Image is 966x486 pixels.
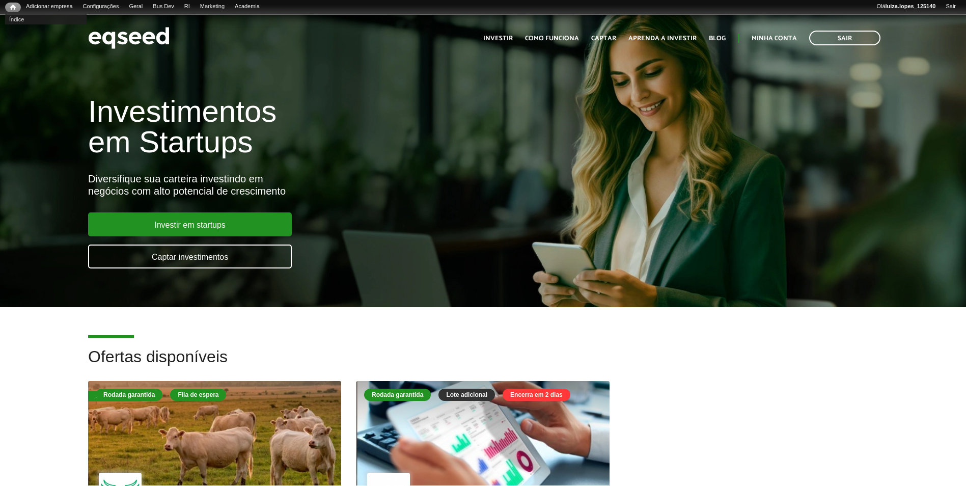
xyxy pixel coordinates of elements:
[941,3,961,11] a: Sair
[709,35,726,42] a: Blog
[10,4,16,11] span: Início
[88,212,292,236] a: Investir em startups
[96,389,162,401] div: Rodada garantida
[195,3,230,11] a: Marketing
[148,3,179,11] a: Bus Dev
[21,3,78,11] a: Adicionar empresa
[170,389,226,401] div: Fila de espera
[503,389,570,401] div: Encerra em 2 dias
[752,35,797,42] a: Minha conta
[124,3,148,11] a: Geral
[179,3,195,11] a: RI
[871,3,941,11] a: Oláluiza.lopes_125140
[78,3,124,11] a: Configurações
[88,96,556,157] h1: Investimentos em Startups
[364,389,431,401] div: Rodada garantida
[628,35,697,42] a: Aprenda a investir
[483,35,513,42] a: Investir
[5,3,21,12] a: Início
[230,3,265,11] a: Academia
[886,3,936,9] strong: luiza.lopes_125140
[88,24,170,51] img: EqSeed
[525,35,579,42] a: Como funciona
[809,31,880,45] a: Sair
[88,348,878,381] h2: Ofertas disponíveis
[88,391,145,401] div: Fila de espera
[591,35,616,42] a: Captar
[88,173,556,197] div: Diversifique sua carteira investindo em negócios com alto potencial de crescimento
[438,389,495,401] div: Lote adicional
[88,245,292,268] a: Captar investimentos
